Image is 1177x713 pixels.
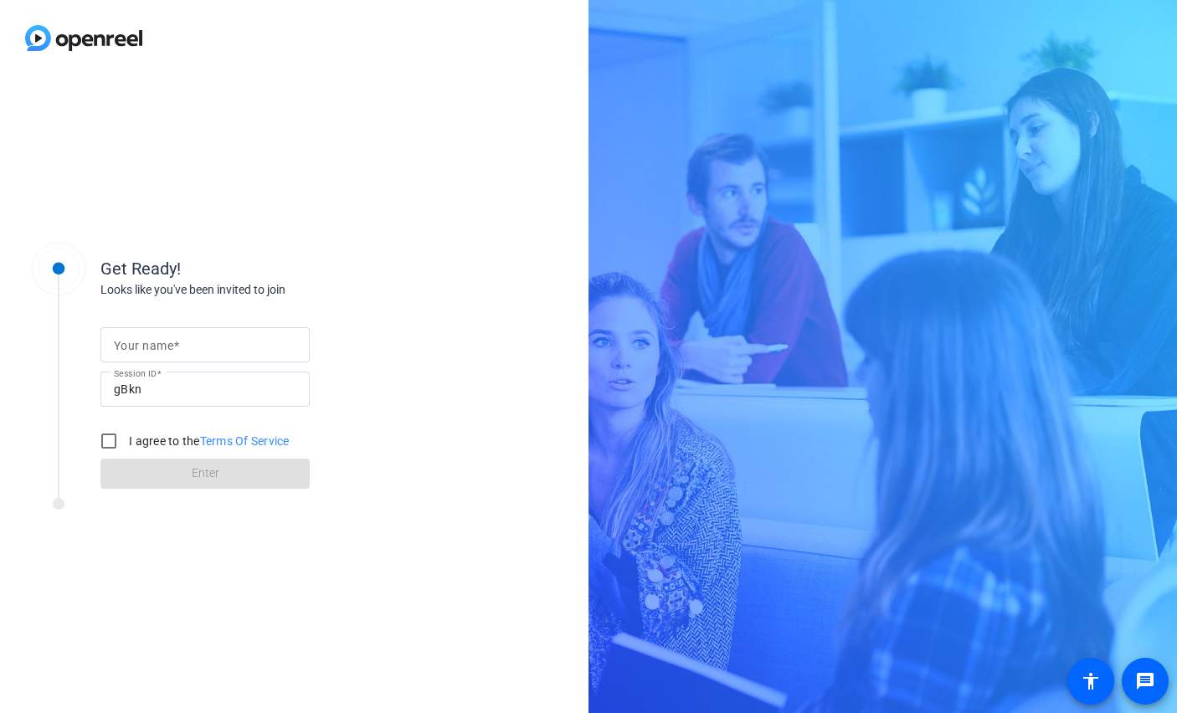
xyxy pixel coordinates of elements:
label: I agree to the [126,433,290,449]
mat-label: Your name [114,339,173,352]
mat-label: Session ID [114,368,157,378]
mat-icon: message [1135,671,1155,691]
mat-icon: accessibility [1081,671,1101,691]
div: Get Ready! [100,256,435,281]
div: Looks like you've been invited to join [100,281,435,299]
a: Terms Of Service [200,434,290,448]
